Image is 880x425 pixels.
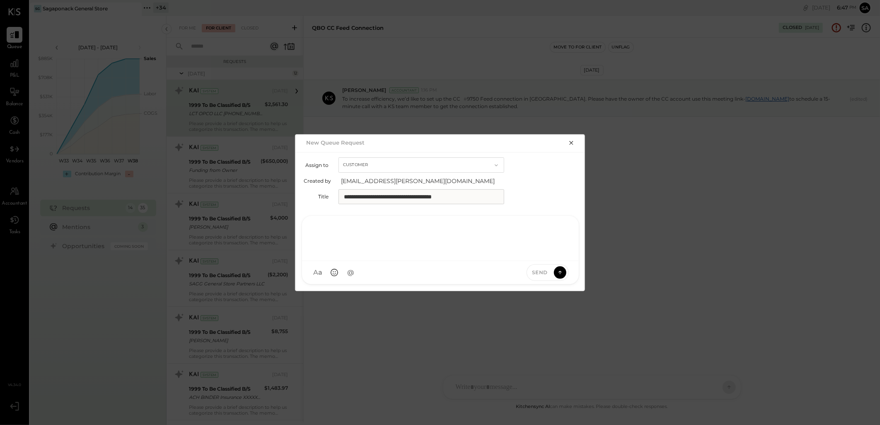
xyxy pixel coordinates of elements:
[304,162,329,168] label: Assign to
[348,268,355,277] span: @
[341,177,507,185] span: [EMAIL_ADDRESS][PERSON_NAME][DOMAIN_NAME]
[318,268,322,277] span: a
[306,139,365,146] h2: New Queue Request
[338,157,504,173] button: Customer
[532,269,548,276] span: Send
[304,178,331,184] label: Created by
[304,193,329,200] label: Title
[343,265,358,280] button: @
[310,265,325,280] button: Aa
